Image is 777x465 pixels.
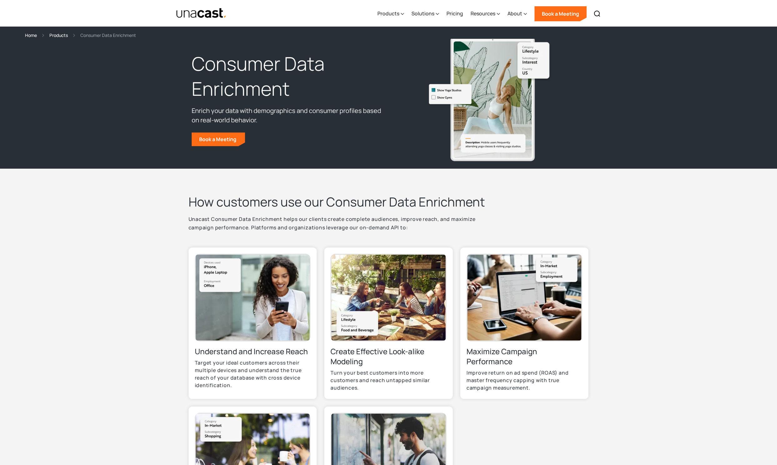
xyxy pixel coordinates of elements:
[25,32,37,39] a: Home
[189,215,501,240] p: Unacast Consumer Data Enrichment helps our clients create complete audiences, improve reach, and ...
[176,8,227,19] a: home
[192,132,245,146] a: Book a Meeting
[426,36,551,161] img: Mobile users frequently attending yoga classes & visiting yoga studios
[192,51,386,101] h1: Consumer Data Enrichment
[593,10,601,18] img: Search icon
[330,369,447,391] p: Turn your best customers into more customers and reach untapped similar audiences.
[471,10,495,17] div: Resources
[411,10,434,17] div: Solutions
[330,254,447,341] img: A group of friends smiling and pointing at something on a phone screen while dining at an outdoor...
[176,8,227,19] img: Unacast text logo
[195,346,311,356] h3: Understand and Increase Reach
[189,194,501,210] h2: How customers use our Consumer Data Enrichment
[49,32,68,39] a: Products
[447,1,463,27] a: Pricing
[411,1,439,27] div: Solutions
[377,1,404,27] div: Products
[377,10,399,17] div: Products
[192,106,386,125] p: Enrich your data with demographics and consumer profiles based on real-world behavior.
[467,254,583,341] img: A laptop screen organizing files described as in-market with a subcategory of employment
[80,32,136,39] div: Consumer Data Enrichment
[467,346,583,366] h3: Maximize Campaign Performance
[507,1,527,27] div: About
[534,6,587,21] a: Book a Meeting
[330,346,447,366] h3: Create Effective Look-alike Modeling
[471,1,500,27] div: Resources
[507,10,522,17] div: About
[195,359,311,389] p: Target your ideal customers across their multiple devices and understand the true reach of your d...
[467,369,583,391] p: Improve return on ad spend (ROAS) and master frequency capping with true campaign measurement.
[195,254,311,341] img: Photo of a woman looking happy at her cell phone. Devices used apple iPhone and laptop. employmen...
